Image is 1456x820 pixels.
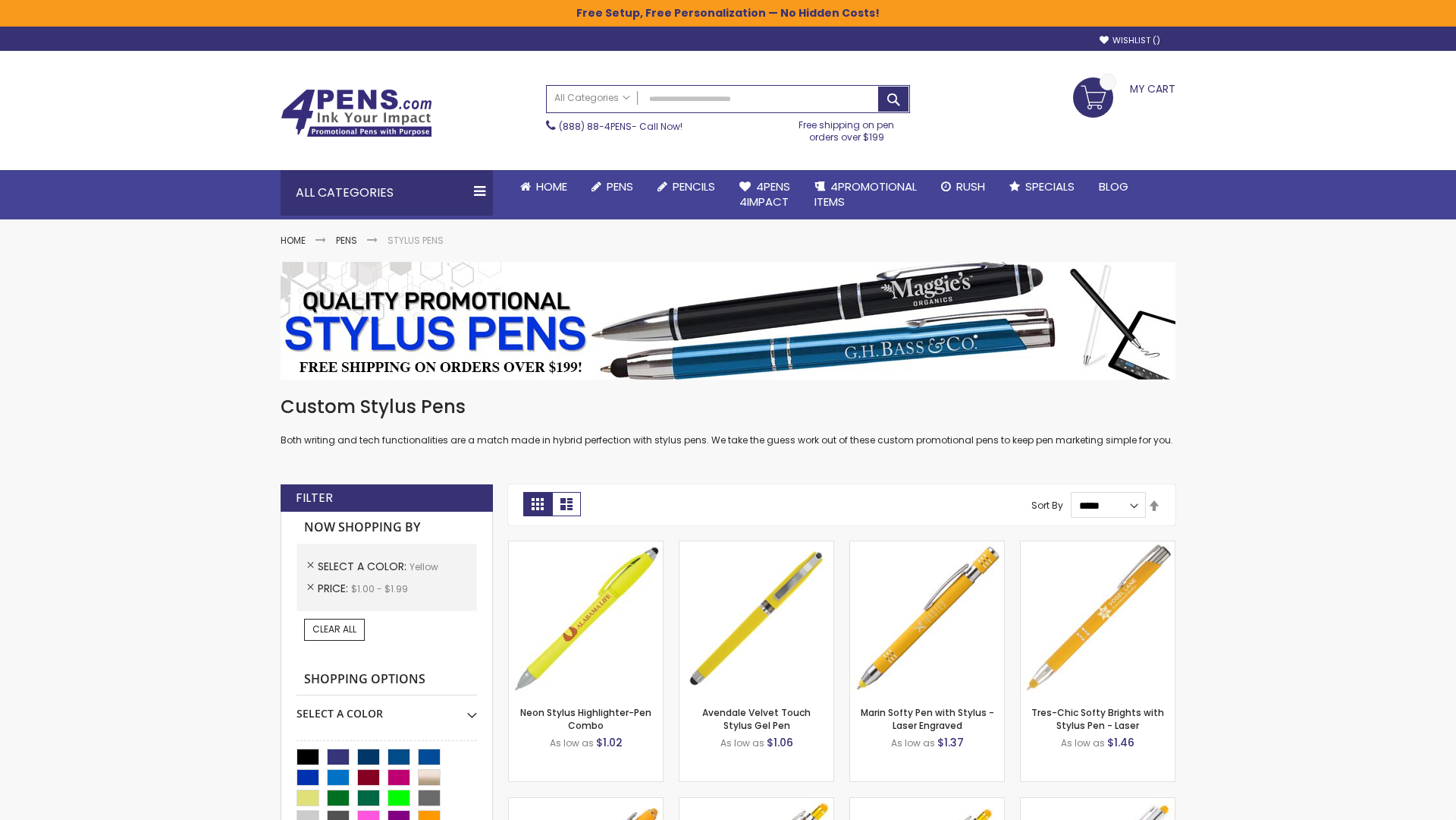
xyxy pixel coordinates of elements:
[297,664,477,696] strong: Shopping Options
[783,113,911,143] div: Free shipping on pen orders over $199
[679,797,833,810] a: Phoenix Softy Brights with Stylus Pen - Laser-Yellow
[547,86,638,111] a: All Categories
[767,735,793,750] span: $1.06
[679,541,833,553] a: Avendale Velvet Touch Stylus Gel Pen-Yellow
[814,178,917,210] span: 4PROMOTIONAL ITEMS
[891,736,935,749] span: As low as
[956,178,985,194] span: Rush
[509,541,663,553] a: Neon Stylus Highlighter-Pen Combo-Yellow
[579,170,645,203] a: Pens
[673,178,715,194] span: Pencils
[297,512,477,544] strong: Now Shopping by
[727,170,802,219] a: 4Pens4impact
[523,492,552,516] strong: Grid
[850,797,1004,810] a: Phoenix Softy Brights Gel with Stylus Pen - Laser-Yellow
[318,559,409,574] span: Select A Color
[1021,797,1175,810] a: Tres-Chic Softy with Stylus Top Pen - ColorJet-Yellow
[281,395,1175,447] div: Both writing and tech functionalities are a match made in hybrid perfection with stylus pens. We ...
[281,395,1175,419] h1: Custom Stylus Pens
[509,541,663,695] img: Neon Stylus Highlighter-Pen Combo-Yellow
[1025,178,1075,194] span: Specials
[351,582,408,595] span: $1.00 - $1.99
[508,170,579,203] a: Home
[297,695,477,721] div: Select A Color
[281,234,306,247] a: Home
[802,170,929,219] a: 4PROMOTIONALITEMS
[304,619,365,640] a: Clear All
[679,541,833,695] img: Avendale Velvet Touch Stylus Gel Pen-Yellow
[937,735,964,750] span: $1.37
[861,706,994,731] a: Marin Softy Pen with Stylus - Laser Engraved
[1031,499,1063,512] label: Sort By
[1099,178,1128,194] span: Blog
[702,706,811,731] a: Avendale Velvet Touch Stylus Gel Pen
[720,736,764,749] span: As low as
[296,490,333,506] strong: Filter
[1100,35,1160,46] a: Wishlist
[645,170,727,203] a: Pencils
[739,178,790,210] span: 4Pens 4impact
[536,178,567,194] span: Home
[1087,170,1141,203] a: Blog
[929,170,997,203] a: Rush
[520,706,651,731] a: Neon Stylus Highlighter-Pen Combo
[318,581,351,596] span: Price
[1061,736,1105,749] span: As low as
[336,234,357,247] a: Pens
[554,92,630,104] span: All Categories
[850,541,1004,695] img: Marin Softy Pen with Stylus - Laser Engraved-Yellow
[388,234,444,247] strong: Stylus Pens
[1107,735,1134,750] span: $1.46
[509,797,663,810] a: Ellipse Softy Brights with Stylus Pen - Laser-Yellow
[850,541,1004,553] a: Marin Softy Pen with Stylus - Laser Engraved-Yellow
[312,623,356,635] span: Clear All
[559,120,632,133] a: (888) 88-4PENS
[409,560,438,573] span: Yellow
[1021,541,1175,553] a: Tres-Chic Softy Brights with Stylus Pen - Laser-Yellow
[607,178,633,194] span: Pens
[281,262,1175,380] img: Stylus Pens
[596,735,623,750] span: $1.02
[281,89,432,137] img: 4Pens Custom Pens and Promotional Products
[1031,706,1164,731] a: Tres-Chic Softy Brights with Stylus Pen - Laser
[281,170,493,216] div: All Categories
[997,170,1087,203] a: Specials
[559,120,682,133] span: - Call Now!
[550,736,594,749] span: As low as
[1021,541,1175,695] img: Tres-Chic Softy Brights with Stylus Pen - Laser-Yellow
